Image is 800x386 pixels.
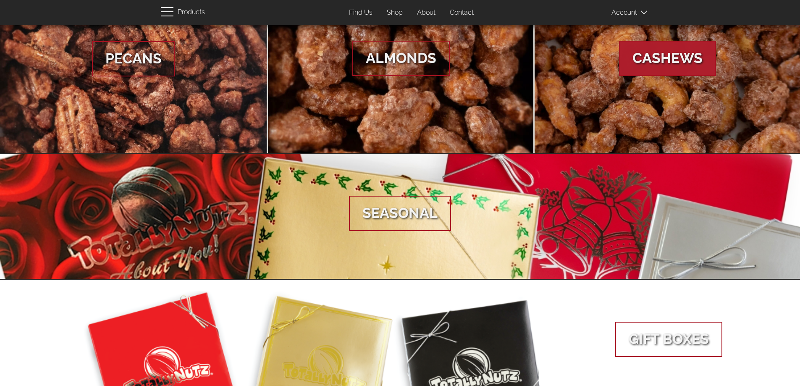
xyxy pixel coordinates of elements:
span: Gift Boxes [615,322,722,357]
span: Pecans [92,41,175,76]
span: Products [178,6,205,18]
span: Seasonal [349,196,451,231]
span: Cashews [619,41,716,76]
a: About [411,5,442,21]
a: Shop [380,5,409,21]
span: Almonds [352,41,450,76]
a: Contact [443,5,480,21]
a: Find Us [343,5,379,21]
